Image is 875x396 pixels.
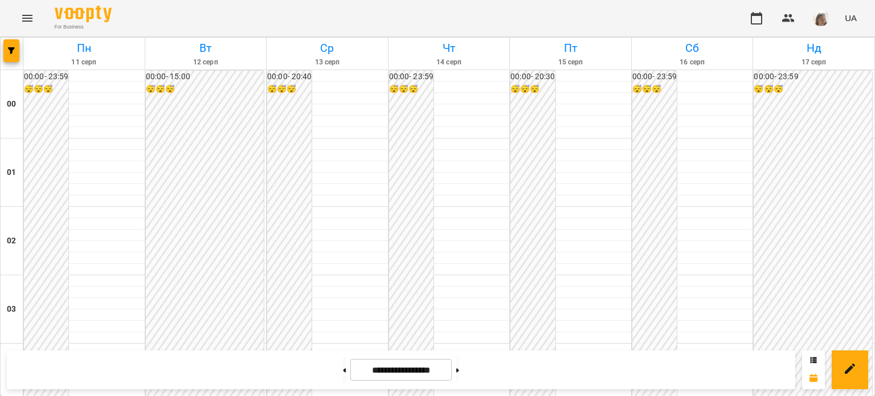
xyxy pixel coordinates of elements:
[633,39,751,57] h6: Сб
[840,7,861,28] button: UA
[510,71,555,83] h6: 00:00 - 20:30
[267,71,312,83] h6: 00:00 - 20:40
[390,39,508,57] h6: Чт
[389,71,434,83] h6: 00:00 - 23:59
[755,57,873,68] h6: 17 серп
[510,83,555,96] h6: 😴😴😴
[268,39,386,57] h6: Ср
[147,39,265,57] h6: Вт
[632,83,677,96] h6: 😴😴😴
[7,303,16,316] h6: 03
[389,83,434,96] h6: 😴😴😴
[147,57,265,68] h6: 12 серп
[14,5,41,32] button: Menu
[632,71,677,83] h6: 00:00 - 23:59
[512,39,629,57] h6: Пт
[512,57,629,68] h6: 15 серп
[7,235,16,247] h6: 02
[754,71,872,83] h6: 00:00 - 23:59
[146,83,264,96] h6: 😴😴😴
[755,39,873,57] h6: Нд
[146,71,264,83] h6: 00:00 - 15:00
[7,98,16,111] h6: 00
[267,83,312,96] h6: 😴😴😴
[390,57,508,68] h6: 14 серп
[25,39,143,57] h6: Пн
[845,12,857,24] span: UA
[633,57,751,68] h6: 16 серп
[55,6,112,22] img: Voopty Logo
[813,10,829,26] img: 4795d6aa07af88b41cce17a01eea78aa.jpg
[754,83,872,96] h6: 😴😴😴
[24,83,68,96] h6: 😴😴😴
[25,57,143,68] h6: 11 серп
[24,71,68,83] h6: 00:00 - 23:59
[268,57,386,68] h6: 13 серп
[7,166,16,179] h6: 01
[55,23,112,31] span: For Business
